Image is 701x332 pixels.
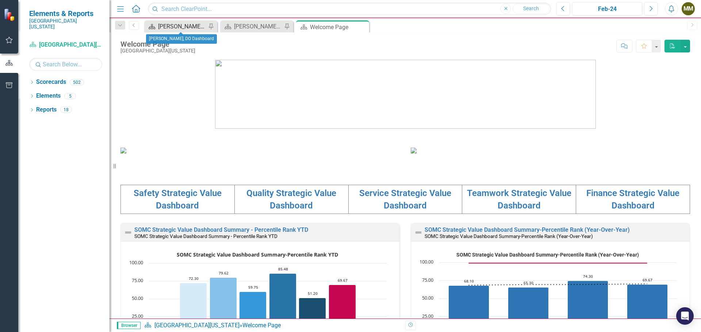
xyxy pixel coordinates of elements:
a: [PERSON_NAME], DO Dashboard [146,22,206,31]
img: download%20somc%20strategic%20values%20v2.png [411,148,417,153]
input: Search ClearPoint... [148,3,551,15]
img: ClearPoint Strategy [4,8,16,21]
text: 75.00 [422,277,433,283]
text: 50.00 [132,295,143,301]
text: 85.48 [278,266,288,272]
div: Feb-24 [575,5,640,13]
img: Not Defined [414,228,423,237]
text: 100.00 [420,258,433,265]
text: SOMC Strategic Value Dashboard Summary-Percentile Rank (Year-Over-Year) [456,252,639,258]
a: Safety Strategic Value Dashboard [134,188,222,211]
a: Elements [36,92,61,100]
text: 65.30 [524,280,533,285]
text: 79.62 [219,270,229,276]
span: Browser [117,322,141,329]
button: Feb-24 [572,2,642,15]
text: 25.00 [132,313,143,319]
div: 18 [60,107,72,113]
text: 69.67 [338,278,348,283]
small: [GEOGRAPHIC_DATA][US_STATE] [29,18,102,30]
text: 72.30 [189,276,199,281]
text: 51.20 [308,291,318,296]
small: SOMC Strategic Value Dashboard Summary-Percentile Rank (Year-Over-Year) [425,233,593,239]
div: [PERSON_NAME], DO Dashboard [158,22,206,31]
div: [PERSON_NAME], DO Dashboard [146,34,217,44]
div: Welcome Page [242,322,281,329]
div: Welcome Page [120,40,195,48]
div: [PERSON_NAME], NP Dashboard [234,22,282,31]
text: 100.00 [129,259,143,266]
a: [GEOGRAPHIC_DATA][US_STATE] [29,41,102,49]
a: Scorecards [36,78,66,86]
img: Not Defined [124,228,133,237]
div: 502 [70,79,84,85]
a: SOMC Strategic Value Dashboard Summary - Percentile Rank YTD [134,226,308,233]
a: Reports [36,106,57,114]
text: 68.10 [464,278,474,284]
div: [GEOGRAPHIC_DATA][US_STATE] [120,48,195,54]
text: 50.00 [422,294,433,301]
button: Search [513,4,549,14]
span: Elements & Reports [29,9,102,18]
div: 5 [64,93,76,99]
img: download%20somc%20logo%20v2.png [215,60,596,129]
span: Search [523,5,539,11]
text: 69.67 [643,277,652,282]
text: 25.00 [422,313,433,319]
img: download%20somc%20mission%20vision.png [120,148,126,153]
a: SOMC Strategic Value Dashboard Summary-Percentile Rank (Year-Over-Year) [425,226,630,233]
text: 74.30 [583,274,593,279]
input: Search Below... [29,58,102,71]
g: Goal, series 2 of 3. Line with 4 data points. [467,262,649,265]
a: Finance Strategic Value Dashboard [586,188,679,211]
a: Service Strategic Value Dashboard [359,188,451,211]
text: 59.75 [248,285,258,290]
a: [PERSON_NAME], NP Dashboard [222,22,282,31]
a: Teamwork Strategic Value Dashboard [467,188,571,211]
div: » [144,321,400,330]
div: Open Intercom Messenger [676,307,694,325]
button: MM [682,2,695,15]
small: SOMC Strategic Value Dashboard Summary - Percentile Rank YTD [134,233,277,239]
text: SOMC Strategic Value Dashboard Summary-Percentile Rank YTD [177,251,338,258]
a: [GEOGRAPHIC_DATA][US_STATE] [154,322,240,329]
div: Welcome Page [310,23,367,32]
text: 75.00 [132,277,143,284]
a: Quality Strategic Value Dashboard [246,188,336,211]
